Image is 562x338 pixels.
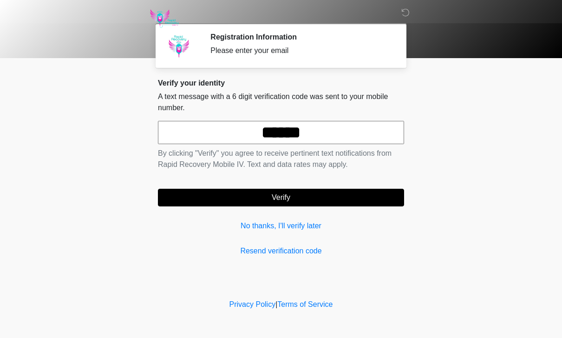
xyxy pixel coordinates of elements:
[158,79,404,87] h2: Verify your identity
[229,300,276,308] a: Privacy Policy
[275,300,277,308] a: |
[149,7,180,30] img: Rapid Recovery Mobile IV Logo
[158,91,404,113] p: A text message with a 6 digit verification code was sent to your mobile number.
[158,220,404,232] a: No thanks, I'll verify later
[210,45,390,56] div: Please enter your email
[158,148,404,170] p: By clicking "Verify" you agree to receive pertinent text notifications from Rapid Recovery Mobile...
[158,189,404,206] button: Verify
[165,33,193,60] img: Agent Avatar
[277,300,333,308] a: Terms of Service
[158,245,404,257] a: Resend verification code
